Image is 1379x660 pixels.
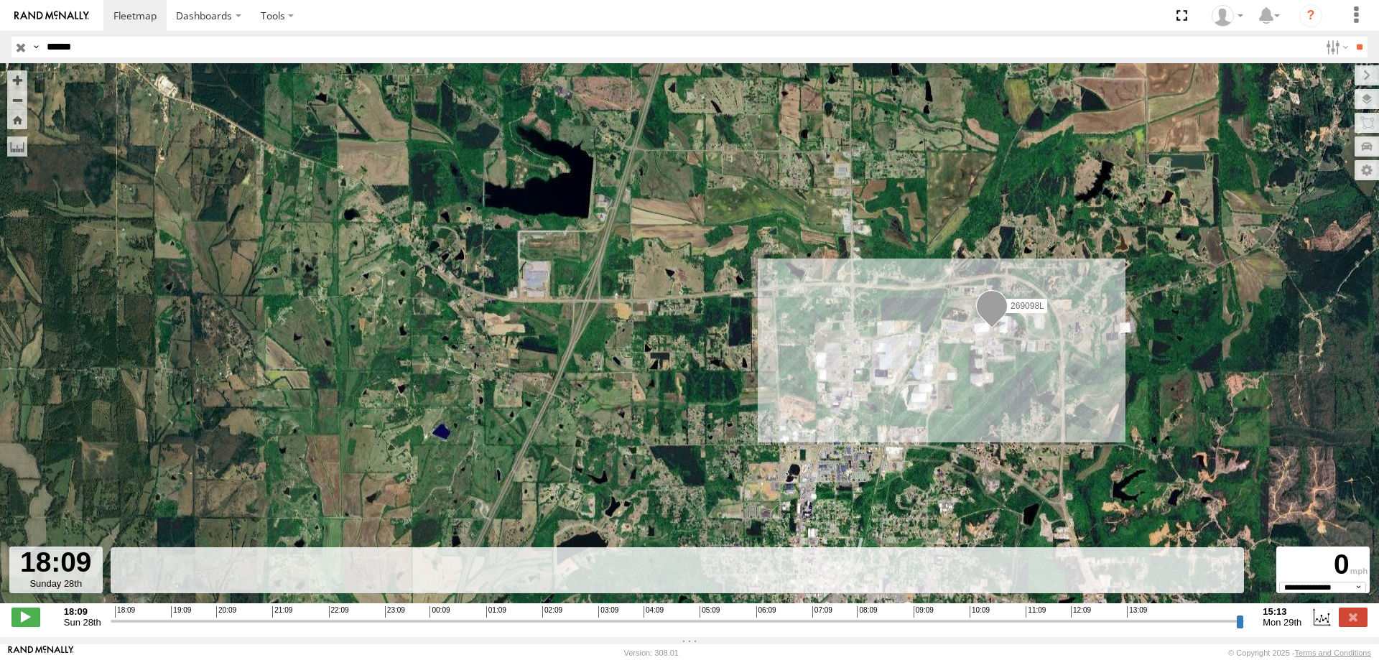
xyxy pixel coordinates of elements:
[1355,160,1379,180] label: Map Settings
[7,70,27,90] button: Zoom in
[1026,606,1046,618] span: 11:09
[700,606,720,618] span: 05:09
[64,617,101,628] span: Sun 28th Sep 2025
[1278,549,1368,582] div: 0
[970,606,990,618] span: 10:09
[644,606,664,618] span: 04:09
[216,606,236,618] span: 20:09
[1071,606,1091,618] span: 12:09
[171,606,191,618] span: 19:09
[7,90,27,110] button: Zoom out
[1207,5,1248,27] div: Zack Abernathy
[1320,37,1351,57] label: Search Filter Options
[812,606,832,618] span: 07:09
[542,606,562,618] span: 02:09
[1299,4,1322,27] i: ?
[1263,606,1301,617] strong: 15:13
[30,37,42,57] label: Search Query
[11,608,40,626] label: Play/Stop
[756,606,776,618] span: 06:09
[7,136,27,157] label: Measure
[486,606,506,618] span: 01:09
[115,606,135,618] span: 18:09
[1263,617,1301,628] span: Mon 29th Sep 2025
[8,646,74,660] a: Visit our Website
[1339,608,1368,626] label: Close
[598,606,618,618] span: 03:09
[7,110,27,129] button: Zoom Home
[430,606,450,618] span: 00:09
[1127,606,1147,618] span: 13:09
[1228,649,1371,657] div: © Copyright 2025 -
[857,606,877,618] span: 08:09
[14,11,89,21] img: rand-logo.svg
[272,606,292,618] span: 21:09
[1011,301,1044,311] span: 269098L
[1295,649,1371,657] a: Terms and Conditions
[64,606,101,617] strong: 18:09
[624,649,679,657] div: Version: 308.01
[329,606,349,618] span: 22:09
[385,606,405,618] span: 23:09
[914,606,934,618] span: 09:09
